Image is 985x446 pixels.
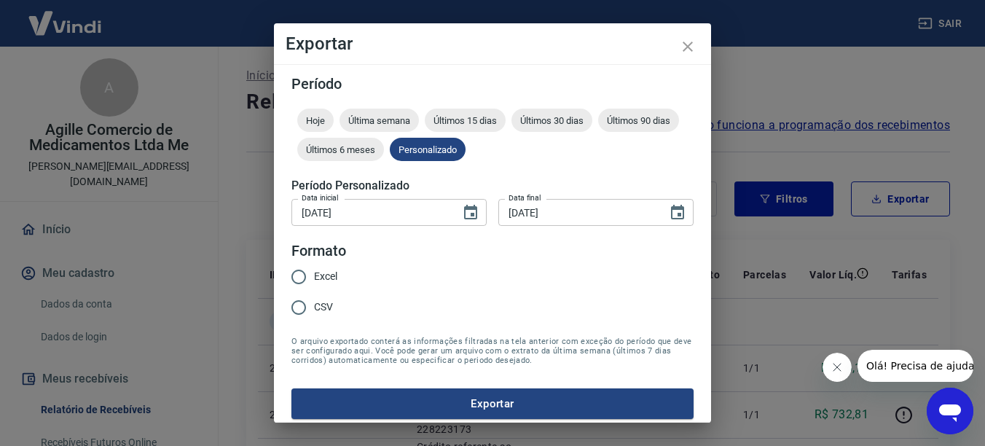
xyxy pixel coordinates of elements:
[509,192,541,203] label: Data final
[297,144,384,155] span: Últimos 6 meses
[390,138,466,161] div: Personalizado
[314,300,333,315] span: CSV
[663,198,692,227] button: Choose date, selected date is 18 de set de 2025
[598,109,679,132] div: Últimos 90 dias
[291,337,694,365] span: O arquivo exportado conterá as informações filtradas na tela anterior com exceção do período que ...
[511,109,592,132] div: Últimos 30 dias
[291,388,694,419] button: Exportar
[823,353,852,382] iframe: Fechar mensagem
[598,115,679,126] span: Últimos 90 dias
[286,35,699,52] h4: Exportar
[314,269,337,284] span: Excel
[297,115,334,126] span: Hoje
[297,138,384,161] div: Últimos 6 meses
[291,240,346,262] legend: Formato
[456,198,485,227] button: Choose date, selected date is 17 de set de 2025
[425,115,506,126] span: Últimos 15 dias
[927,388,973,434] iframe: Botão para abrir a janela de mensagens
[670,29,705,64] button: close
[425,109,506,132] div: Últimos 15 dias
[390,144,466,155] span: Personalizado
[297,109,334,132] div: Hoje
[302,192,339,203] label: Data inicial
[858,350,973,382] iframe: Mensagem da empresa
[291,179,694,193] h5: Período Personalizado
[291,199,450,226] input: DD/MM/YYYY
[498,199,657,226] input: DD/MM/YYYY
[340,109,419,132] div: Última semana
[340,115,419,126] span: Última semana
[9,10,122,22] span: Olá! Precisa de ajuda?
[511,115,592,126] span: Últimos 30 dias
[291,77,694,91] h5: Período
